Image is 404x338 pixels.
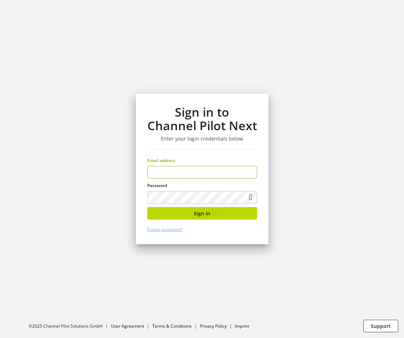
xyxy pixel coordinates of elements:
[147,157,176,163] span: Email address
[147,105,257,133] h1: Sign in to Channel Pilot Next
[363,320,398,332] button: Support
[111,323,144,329] a: User Agreement
[194,210,210,217] span: Sign in
[29,323,111,329] li: ©2025 Channel Pilot Solutions GmbH
[235,323,249,329] a: Imprint
[147,136,257,142] h3: Enter your login credentials below
[371,322,391,330] span: Support
[147,182,167,188] span: Password
[147,226,182,232] a: Forgot password?
[152,323,192,329] a: Terms & Conditions
[147,207,257,220] button: Sign in
[200,323,227,329] a: Privacy Policy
